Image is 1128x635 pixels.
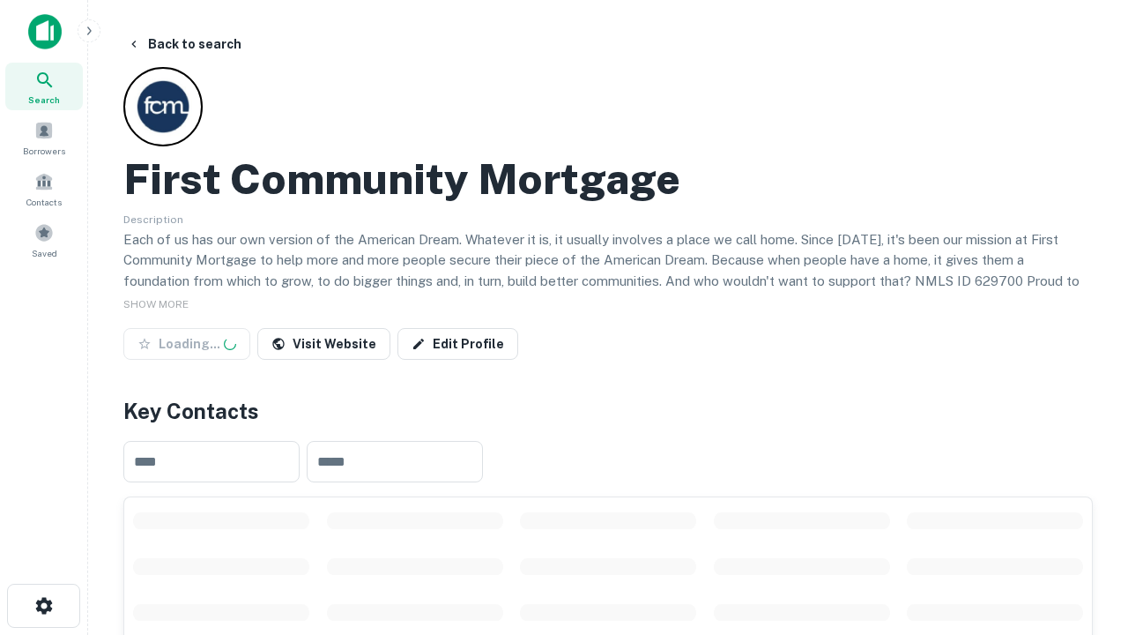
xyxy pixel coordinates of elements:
h4: Key Contacts [123,395,1093,427]
button: Back to search [120,28,249,60]
a: Edit Profile [397,328,518,360]
span: Borrowers [23,144,65,158]
a: Saved [5,216,83,264]
img: capitalize-icon.png [28,14,62,49]
a: Search [5,63,83,110]
a: Contacts [5,165,83,213]
iframe: Chat Widget [1040,494,1128,579]
a: Borrowers [5,114,83,161]
span: Search [28,93,60,107]
p: Each of us has our own version of the American Dream. Whatever it is, it usually involves a place... [123,229,1093,312]
h2: First Community Mortgage [123,153,680,205]
span: Contacts [26,195,62,209]
span: SHOW MORE [123,298,189,310]
span: Saved [32,246,57,260]
span: Description [123,213,183,226]
a: Visit Website [257,328,390,360]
